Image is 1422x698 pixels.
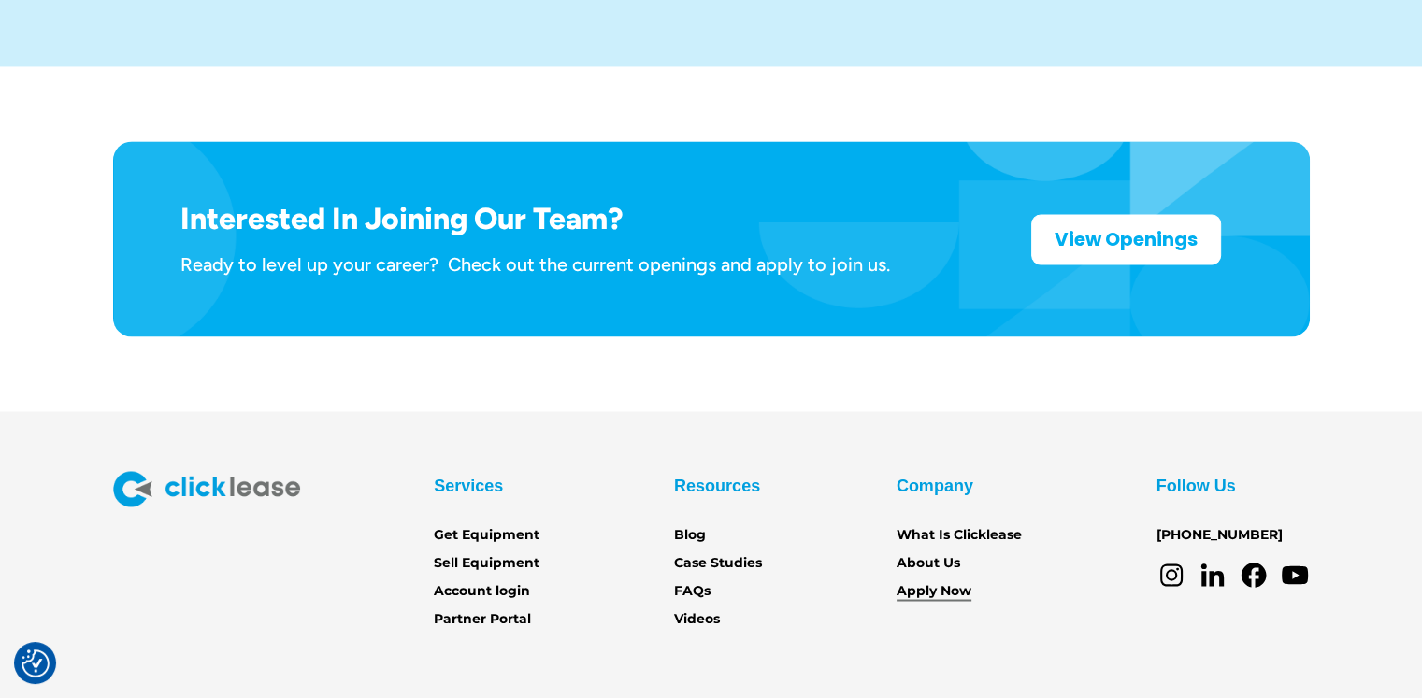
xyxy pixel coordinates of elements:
[1156,471,1236,501] div: Follow Us
[897,580,971,601] a: Apply Now
[113,471,300,506] img: Clicklease logo
[22,649,50,677] img: Revisit consent button
[897,552,960,573] a: About Us
[180,201,890,236] h1: Interested In Joining Our Team?
[180,252,890,277] div: Ready to level up your career? Check out the current openings and apply to join us.
[897,524,1022,545] a: What Is Clicklease
[674,608,720,629] a: Videos
[1031,214,1221,264] a: View Openings
[434,471,503,501] div: Services
[674,552,762,573] a: Case Studies
[674,524,706,545] a: Blog
[434,580,530,601] a: Account login
[22,649,50,677] button: Consent Preferences
[897,471,973,501] div: Company
[434,524,539,545] a: Get Equipment
[674,580,711,601] a: FAQs
[1156,524,1283,545] a: [PHONE_NUMBER]
[1055,226,1198,252] strong: View Openings
[674,471,760,501] div: Resources
[434,608,531,629] a: Partner Portal
[434,552,539,573] a: Sell Equipment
